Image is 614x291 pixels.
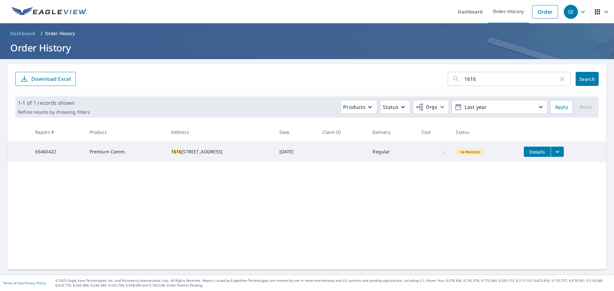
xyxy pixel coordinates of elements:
th: Claim ID [317,123,368,142]
p: Status [383,103,398,111]
button: Apply [550,100,573,114]
a: Order [532,5,558,19]
th: Delivery [367,123,416,142]
button: Download Excel [15,72,76,86]
p: © 2025 Eagle View Technologies, Inc. and Pictometry International Corp. All Rights Reserved. Repo... [55,278,611,288]
span: Dashboard [10,30,35,37]
td: Premium Comm. [84,142,166,162]
a: Terms of Use [3,281,23,285]
span: Details [528,149,547,155]
p: Last year [462,102,537,113]
button: Search [576,72,599,86]
td: Regular [367,142,416,162]
p: Download Excel [31,75,71,82]
button: filesDropdownBtn-65460422 [551,147,564,157]
button: Status [380,100,410,114]
span: Orgs [416,103,437,111]
button: Last year [452,100,547,114]
td: - [416,142,451,162]
p: Order History [45,30,75,37]
a: Dashboard [8,28,38,39]
th: Report # [30,123,84,142]
p: 1-1 of 1 records shown [18,99,90,107]
td: [DATE] [274,142,317,162]
button: detailsBtn-65460422 [524,147,551,157]
th: Address [166,123,274,142]
span: Search [581,76,594,82]
p: Products [343,103,366,111]
th: Date [274,123,317,142]
li: / [41,30,43,37]
th: Cost [416,123,451,142]
button: Orgs [413,100,449,114]
th: Status [451,123,518,142]
p: Refine results by choosing filters [18,109,90,115]
td: 65460422 [30,142,84,162]
span: Apply [555,103,568,111]
button: Products [340,100,377,114]
mark: 1616 [171,149,182,155]
input: Address, Report #, Claim ID, etc. [464,70,558,88]
span: In Process [456,150,484,154]
h1: Order History [8,41,606,54]
p: | [3,281,46,285]
div: [STREET_ADDRESS] [171,149,269,155]
div: SE [564,5,578,19]
th: Product [84,123,166,142]
nav: breadcrumb [8,28,606,39]
img: EV Logo [12,7,87,17]
a: Privacy Policy [25,281,46,285]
